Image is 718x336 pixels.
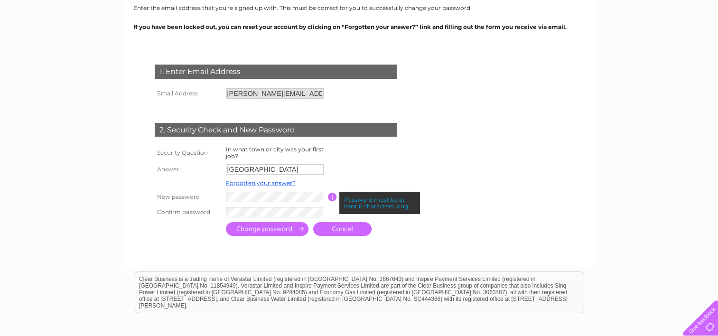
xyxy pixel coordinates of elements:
th: New password [152,189,224,205]
p: Enter the email address that you're signed up with. This must be correct for you to successfully ... [133,3,585,12]
a: Cancel [313,222,372,236]
a: Water [585,40,603,47]
div: 1. Enter Email Address [155,65,397,79]
a: Energy [609,40,630,47]
input: Information [328,193,337,201]
th: Confirm password [152,205,224,220]
img: logo.png [25,25,74,54]
div: Clear Business is a trading name of Verastar Limited (registered in [GEOGRAPHIC_DATA] No. 3667643... [135,5,584,46]
div: 2. Security Check and New Password [155,123,397,137]
p: If you have been locked out, you can reset your account by clicking on “Forgotten your answer?” l... [133,22,585,31]
a: Forgotten your answer? [226,179,296,187]
label: In what town or city was your first job? [226,146,324,159]
th: Security Question [152,144,224,162]
input: Submit [226,222,308,236]
a: Contact [689,40,712,47]
th: Email Address [152,86,224,101]
a: 0333 014 3131 [539,5,605,17]
a: Telecoms [635,40,664,47]
th: Answer [152,162,224,177]
div: Password must be at least 6 characters long [339,192,420,215]
a: Blog [670,40,683,47]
